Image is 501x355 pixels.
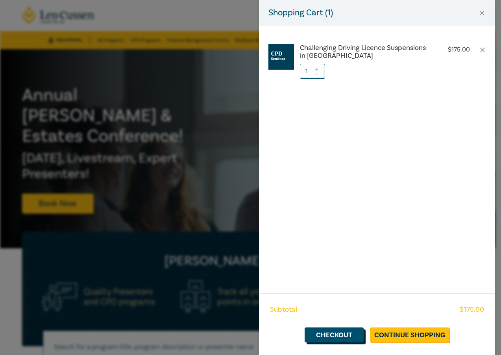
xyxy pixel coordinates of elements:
a: Checkout [305,327,364,342]
h5: Shopping Cart ( 1 ) [268,6,333,19]
a: Continue Shopping [370,327,449,342]
button: Close [479,9,486,17]
span: $ 175.00 [460,305,484,315]
span: Subtotal [270,305,297,315]
p: $ 175.00 [448,46,470,54]
a: Challenging Driving Licence Suspensions in [GEOGRAPHIC_DATA] [300,44,431,60]
input: 1 [300,64,325,79]
img: CPD%20Seminar.jpg [268,44,294,70]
